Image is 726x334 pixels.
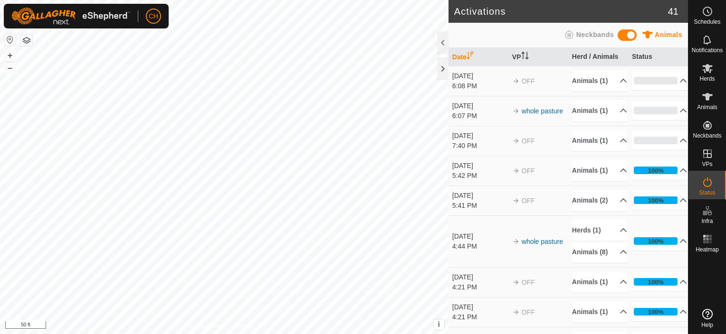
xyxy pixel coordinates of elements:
[696,247,719,252] span: Heatmap
[454,6,668,17] h2: Activations
[634,167,678,174] div: 100%
[701,322,713,328] span: Help
[522,278,535,286] span: OFF
[634,196,678,204] div: 100%
[452,161,507,171] div: [DATE]
[632,232,688,250] p-accordion-header: 100%
[688,305,726,332] a: Help
[572,70,627,92] p-accordion-header: Animals (1)
[11,8,130,25] img: Gallagher Logo
[512,197,520,204] img: arrow
[648,196,664,205] div: 100%
[438,320,440,328] span: i
[512,167,520,175] img: arrow
[632,161,688,180] p-accordion-header: 100%
[512,137,520,145] img: arrow
[699,76,715,82] span: Herds
[632,101,688,120] p-accordion-header: 0%
[648,307,664,316] div: 100%
[572,301,627,323] p-accordion-header: Animals (1)
[521,53,529,61] p-sorticon: Activate to sort
[648,237,664,246] div: 100%
[634,77,678,84] div: 0%
[452,302,507,312] div: [DATE]
[634,278,678,286] div: 100%
[452,101,507,111] div: [DATE]
[452,71,507,81] div: [DATE]
[452,171,507,181] div: 5:42 PM
[149,11,158,21] span: CH
[512,238,520,245] img: arrow
[702,161,712,167] span: VPs
[522,167,535,175] span: OFF
[632,272,688,291] p-accordion-header: 100%
[572,271,627,293] p-accordion-header: Animals (1)
[692,47,723,53] span: Notifications
[634,237,678,245] div: 100%
[452,191,507,201] div: [DATE]
[572,220,627,241] p-accordion-header: Herds (1)
[512,107,520,115] img: arrow
[701,218,713,224] span: Infra
[512,308,520,316] img: arrow
[512,278,520,286] img: arrow
[508,48,568,66] th: VP
[4,50,16,61] button: +
[632,131,688,150] p-accordion-header: 0%
[522,137,535,145] span: OFF
[694,19,720,25] span: Schedules
[234,322,262,330] a: Contact Us
[634,107,678,114] div: 0%
[572,241,627,263] p-accordion-header: Animals (8)
[187,322,222,330] a: Privacy Policy
[576,31,614,38] span: Neckbands
[568,48,628,66] th: Herd / Animals
[4,34,16,46] button: Reset Map
[434,319,444,330] button: i
[648,166,664,175] div: 100%
[512,77,520,85] img: arrow
[632,71,688,90] p-accordion-header: 0%
[21,35,32,46] button: Map Layers
[452,81,507,91] div: 6:08 PM
[522,197,535,204] span: OFF
[522,238,563,245] a: whole pasture
[628,48,688,66] th: Status
[452,141,507,151] div: 7:40 PM
[4,62,16,74] button: –
[452,201,507,211] div: 5:41 PM
[522,107,563,115] a: whole pasture
[632,191,688,210] p-accordion-header: 100%
[648,278,664,287] div: 100%
[572,160,627,181] p-accordion-header: Animals (1)
[572,100,627,121] p-accordion-header: Animals (1)
[452,131,507,141] div: [DATE]
[452,111,507,121] div: 6:07 PM
[452,282,507,292] div: 4:21 PM
[572,190,627,211] p-accordion-header: Animals (2)
[522,77,535,85] span: OFF
[452,241,507,251] div: 4:44 PM
[449,48,508,66] th: Date
[634,137,678,144] div: 0%
[634,308,678,315] div: 100%
[697,104,717,110] span: Animals
[467,53,474,61] p-sorticon: Activate to sort
[452,232,507,241] div: [DATE]
[572,130,627,151] p-accordion-header: Animals (1)
[452,312,507,322] div: 4:21 PM
[452,272,507,282] div: [DATE]
[522,308,535,316] span: OFF
[668,4,678,19] span: 41
[632,302,688,321] p-accordion-header: 100%
[655,31,682,38] span: Animals
[699,190,715,195] span: Status
[693,133,721,139] span: Neckbands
